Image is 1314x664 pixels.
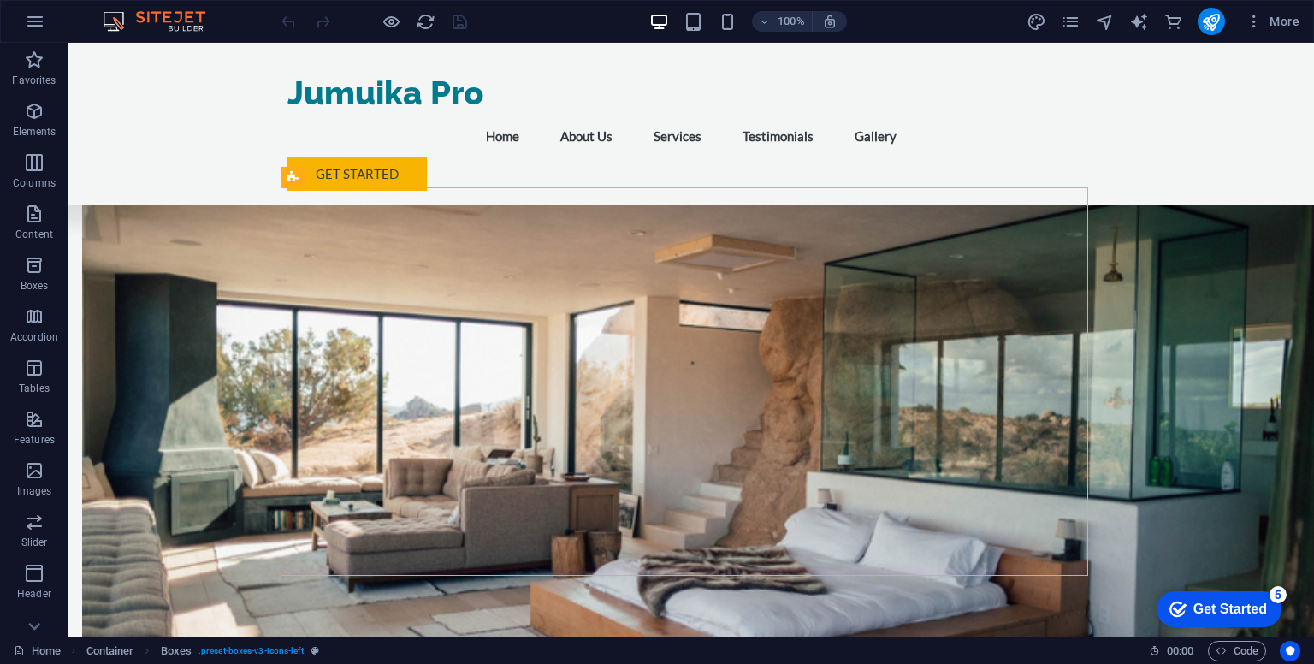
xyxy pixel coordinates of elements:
p: Accordion [10,330,58,344]
div: Get Started [50,19,124,34]
span: More [1246,13,1299,30]
nav: breadcrumb [86,641,319,661]
p: Header [17,587,51,601]
h6: 100% [778,11,805,32]
span: Click to select. Double-click to edit [86,641,134,661]
p: Features [14,433,55,447]
button: Usercentrics [1280,641,1300,661]
p: Tables [19,382,50,395]
button: pages [1061,11,1081,32]
p: Images [17,484,52,498]
button: commerce [1163,11,1184,32]
h6: Session time [1149,641,1194,661]
i: Reload page [416,12,435,32]
i: Commerce [1163,12,1183,32]
p: Boxes [21,279,49,293]
span: Click to select. Double-click to edit [161,641,192,661]
i: Pages (Ctrl+Alt+S) [1061,12,1080,32]
div: Get Started 5 items remaining, 0% complete [14,9,139,44]
button: Code [1208,641,1266,661]
i: Publish [1201,12,1221,32]
p: Columns [13,176,56,190]
span: : [1179,644,1181,657]
p: Elements [13,125,56,139]
button: Click here to leave preview mode and continue editing [381,11,401,32]
button: reload [415,11,435,32]
button: More [1239,8,1306,35]
button: text_generator [1129,11,1150,32]
i: This element is a customizable preset [311,646,319,655]
span: Code [1216,641,1258,661]
button: 100% [752,11,813,32]
i: AI Writer [1129,12,1149,32]
p: Favorites [12,74,56,87]
p: Slider [21,536,48,549]
i: Design (Ctrl+Alt+Y) [1027,12,1046,32]
span: 00 00 [1167,641,1193,661]
div: 5 [127,3,144,21]
img: Editor Logo [98,11,227,32]
button: design [1027,11,1047,32]
a: Click to cancel selection. Double-click to open Pages [14,641,61,661]
i: On resize automatically adjust zoom level to fit chosen device. [822,14,838,29]
button: navigator [1095,11,1116,32]
i: Navigator [1095,12,1115,32]
span: . preset-boxes-v3-icons-left [198,641,305,661]
p: Content [15,228,53,241]
button: publish [1198,8,1225,35]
